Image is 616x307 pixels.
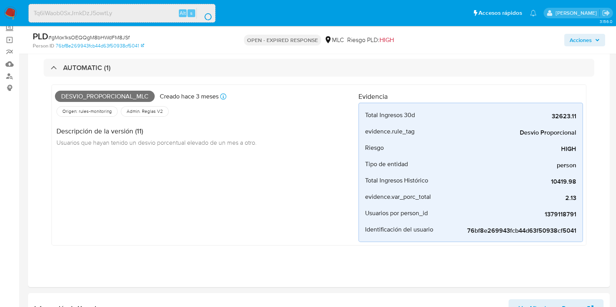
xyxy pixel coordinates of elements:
[347,36,394,44] span: Riesgo PLD:
[126,108,164,114] span: Admin. Reglas V2
[48,33,130,41] span: # gMox1ksOEQQgM8bHWdFM8JSf
[180,9,186,17] span: Alt
[324,36,344,44] div: MLC
[29,8,215,18] input: Buscar usuario o caso...
[530,10,537,16] a: Notificaciones
[33,42,54,49] b: Person ID
[55,91,155,102] span: Desvio_proporcional_mlc
[56,42,144,49] a: 76bf8e269943fcb44d63f50938cf5041
[63,63,111,72] h3: AUTOMATIC (1)
[602,9,610,17] a: Salir
[564,34,605,46] button: Acciones
[190,9,192,17] span: s
[244,35,321,46] p: OPEN - EXPIRED RESPONSE
[570,34,592,46] span: Acciones
[599,18,612,25] span: 3.156.0
[379,35,394,44] span: HIGH
[478,9,522,17] span: Accesos rápidos
[555,9,599,17] p: camilafernanda.paredessaldano@mercadolibre.cl
[160,92,219,101] p: Creado hace 3 meses
[44,59,594,77] div: AUTOMATIC (1)
[56,127,257,135] h4: Descripción de la versión (11)
[56,138,257,147] span: Usuarios que hayan tenido un desvio porcentual elevado de un mes a otro.
[33,30,48,42] b: PLD
[196,8,212,19] button: search-icon
[62,108,113,114] span: Origen: rules-monitoring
